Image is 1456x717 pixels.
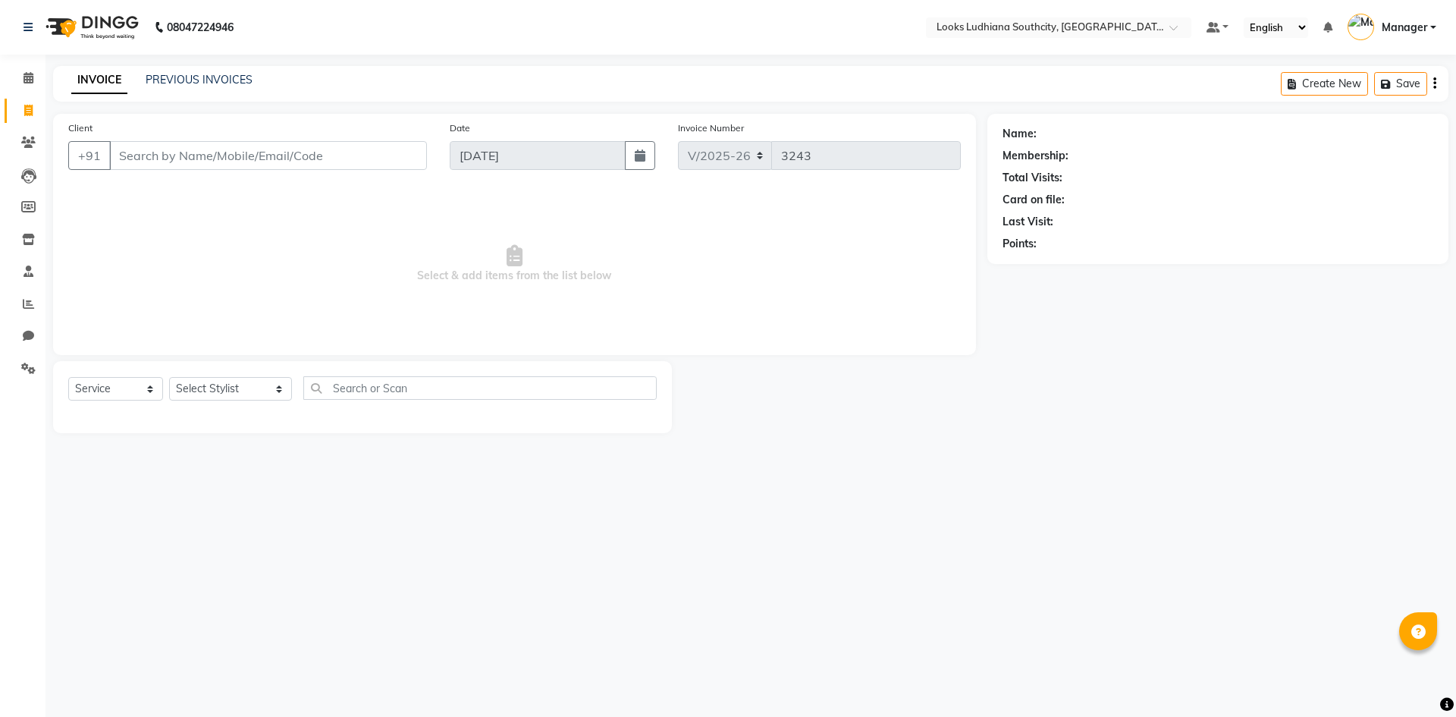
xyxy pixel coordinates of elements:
[68,188,961,340] span: Select & add items from the list below
[1348,14,1374,40] img: Manager
[1003,148,1068,164] div: Membership:
[1003,126,1037,142] div: Name:
[1374,72,1427,96] button: Save
[1003,192,1065,208] div: Card on file:
[303,376,657,400] input: Search or Scan
[1003,170,1062,186] div: Total Visits:
[71,67,127,94] a: INVOICE
[1281,72,1368,96] button: Create New
[167,6,234,49] b: 08047224946
[450,121,470,135] label: Date
[109,141,427,170] input: Search by Name/Mobile/Email/Code
[146,73,253,86] a: PREVIOUS INVOICES
[68,141,111,170] button: +91
[1003,236,1037,252] div: Points:
[1382,20,1427,36] span: Manager
[68,121,93,135] label: Client
[678,121,744,135] label: Invoice Number
[39,6,143,49] img: logo
[1003,214,1053,230] div: Last Visit:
